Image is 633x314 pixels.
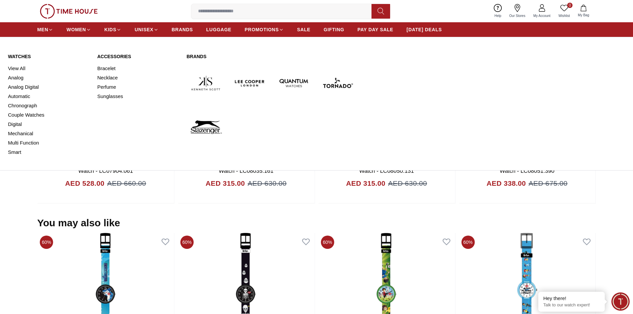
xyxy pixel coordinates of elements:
[37,24,53,36] a: MEN
[104,24,121,36] a: KIDS
[206,26,232,33] span: LUGGAGE
[486,178,526,189] h4: AED 338.00
[543,295,600,302] div: Hey there!
[324,24,344,36] a: GIFTING
[206,24,232,36] a: LUGGAGE
[66,26,86,33] span: WOMEN
[97,53,179,60] a: Accessories
[8,120,89,129] a: Digital
[611,292,630,311] div: Chat Widget
[274,64,313,102] img: Quantum
[8,73,89,82] a: Analog
[186,53,357,60] a: Brands
[324,26,344,33] span: GIFTING
[8,110,89,120] a: Couple Watches
[186,64,225,102] img: Kenneth Scott
[66,24,91,36] a: WOMEN
[358,24,393,36] a: PAY DAY SALE
[97,73,179,82] a: Necklace
[346,178,385,189] h4: AED 315.00
[505,3,529,20] a: Our Stores
[407,26,442,33] span: [DATE] DEALS
[507,13,528,18] span: Our Stores
[531,13,553,18] span: My Account
[172,26,193,33] span: BRANDS
[388,178,427,189] span: AED 630.00
[107,178,146,189] span: AED 660.00
[567,3,573,8] span: 0
[574,3,593,19] button: My Bag
[186,108,225,146] img: Slazenger
[97,92,179,101] a: Sunglasses
[8,101,89,110] a: Chronograph
[8,138,89,148] a: Multi Function
[180,236,194,249] span: 60%
[461,236,475,249] span: 60%
[543,302,600,308] p: Talk to our watch expert!
[358,26,393,33] span: PAY DAY SALE
[245,24,284,36] a: PROMOTIONS
[40,236,53,249] span: 60%
[297,24,310,36] a: SALE
[8,92,89,101] a: Automatic
[8,148,89,157] a: Smart
[37,26,48,33] span: MEN
[104,26,116,33] span: KIDS
[172,24,193,36] a: BRANDS
[65,178,104,189] h4: AED 528.00
[97,82,179,92] a: Perfume
[135,26,153,33] span: UNISEX
[321,236,334,249] span: 60%
[135,24,158,36] a: UNISEX
[37,217,120,229] h2: You may also like
[8,64,89,73] a: View All
[490,3,505,20] a: Help
[245,26,279,33] span: PROMOTIONS
[297,26,310,33] span: SALE
[8,129,89,138] a: Mechanical
[40,4,98,19] img: ...
[231,64,269,102] img: Lee Cooper
[8,82,89,92] a: Analog Digital
[318,64,357,102] img: Tornado
[206,178,245,189] h4: AED 315.00
[529,178,568,189] span: AED 675.00
[407,24,442,36] a: [DATE] DEALS
[8,53,89,60] a: Watches
[556,13,573,18] span: Wishlist
[248,178,286,189] span: AED 630.00
[492,13,504,18] span: Help
[575,13,592,18] span: My Bag
[97,64,179,73] a: Bracelet
[555,3,574,20] a: 0Wishlist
